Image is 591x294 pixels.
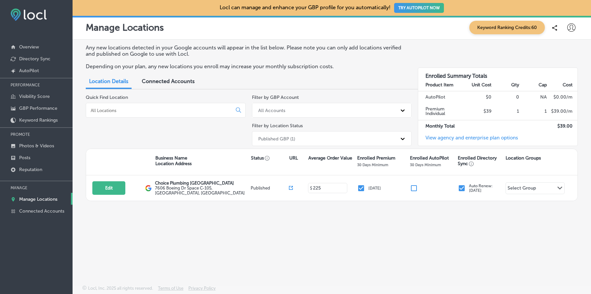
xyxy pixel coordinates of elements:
a: Privacy Policy [188,286,216,294]
th: Unit Cost [464,79,492,91]
td: 0 [492,91,519,103]
th: Qty [492,79,519,91]
td: 1 [519,103,547,120]
strong: Product Item [425,82,453,88]
input: All Locations [90,107,231,113]
p: AutoPilot [19,68,39,73]
td: Premium Individual [418,103,464,120]
p: Location Groups [506,155,541,161]
p: GBP Performance [19,105,57,111]
div: Published GBP (1) [258,136,295,141]
td: AutoPilot [418,91,464,103]
td: $0 [464,91,492,103]
td: $39 [464,103,492,120]
th: Cost [547,79,577,91]
a: View agency and enterprise plan options [418,135,518,146]
p: Auto Renew: [DATE] [469,184,493,193]
p: Overview [19,44,39,50]
div: All Accounts [258,107,285,113]
p: Enrolled Directory Sync [458,155,502,166]
span: Connected Accounts [142,78,195,84]
p: Status [251,155,289,161]
label: Filter by GBP Account [252,95,299,100]
p: Photos & Videos [19,143,54,149]
p: Locl, Inc. 2025 all rights reserved. [88,286,153,291]
p: 30 Days Minimum [410,162,441,167]
label: Quick Find Location [86,95,128,100]
p: Connected Accounts [19,208,64,214]
span: Location Details [89,78,128,84]
p: 30 Days Minimum [357,162,388,167]
p: Reputation [19,167,42,172]
td: $ 0.00 /m [547,91,577,103]
p: Choice Plumbing [GEOGRAPHIC_DATA] [155,181,249,186]
p: Manage Locations [86,22,164,33]
p: Average Order Value [308,155,352,161]
td: Monthly Total [418,120,464,132]
div: Select Group [508,185,536,193]
p: Manage Locations [19,196,57,202]
p: $ [310,186,312,191]
p: Directory Sync [19,56,50,62]
a: Terms of Use [158,286,183,294]
img: fda3e92497d09a02dc62c9cd864e3231.png [11,9,47,21]
p: Visibility Score [19,94,50,99]
p: Enrolled Premium [357,155,395,161]
p: Depending on your plan, any new locations you enroll may increase your monthly subscription costs. [86,63,406,70]
p: Published [251,186,289,191]
button: Edit [92,181,125,195]
th: Cap [519,79,547,91]
p: Posts [19,155,30,161]
td: $ 39.00 [547,120,577,132]
p: [DATE] [368,186,381,191]
td: 1 [492,103,519,120]
img: logo [145,185,152,191]
p: Keyword Rankings [19,117,58,123]
p: URL [289,155,298,161]
p: Business Name Location Address [155,155,192,166]
td: NA [519,91,547,103]
label: Filter by Location Status [252,123,303,129]
p: Enrolled AutoPilot [410,155,449,161]
h3: Enrolled Summary Totals [418,68,577,79]
td: $ 39.00 /m [547,103,577,120]
button: TRY AUTOPILOT NOW [394,3,444,13]
span: Keyword Ranking Credits: 60 [469,21,545,34]
label: 7606 Boeing Dr Space C-105 , [GEOGRAPHIC_DATA], [GEOGRAPHIC_DATA] [155,186,249,195]
p: Any new locations detected in your Google accounts will appear in the list below. Please note you... [86,44,406,57]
